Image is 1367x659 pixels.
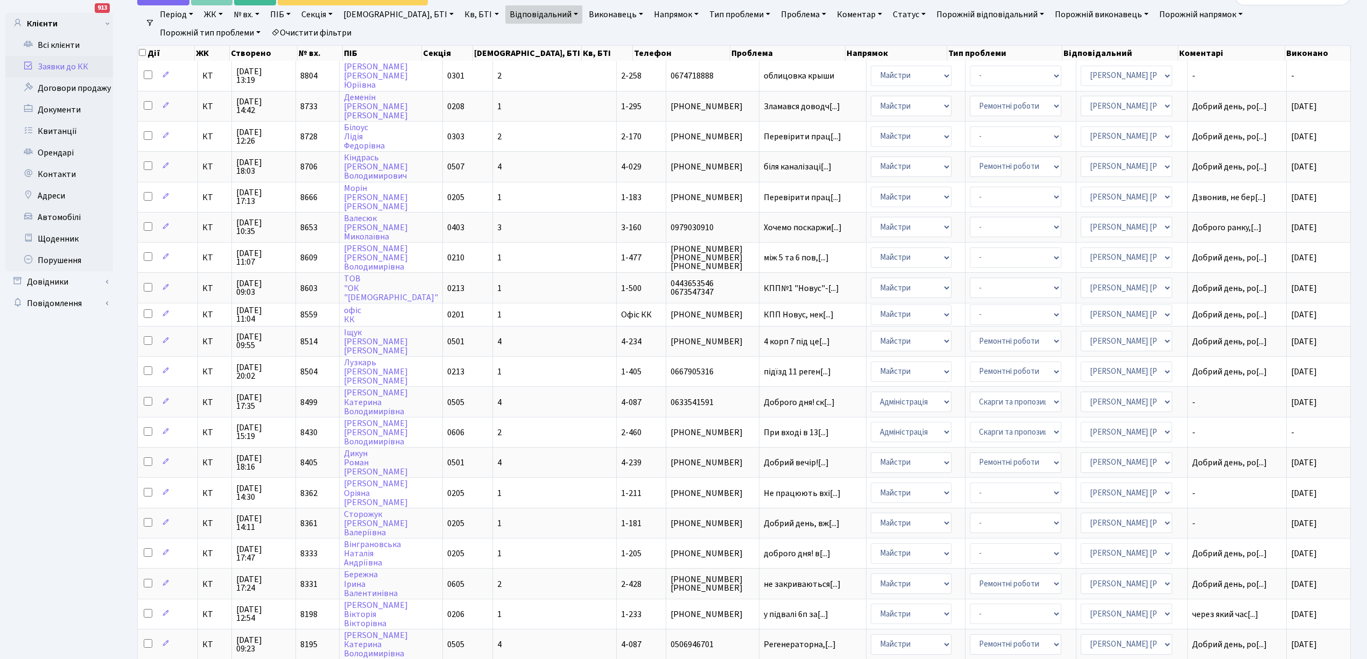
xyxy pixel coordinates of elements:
span: КТ [202,367,227,376]
a: ТОВ"ОК"[DEMOGRAPHIC_DATA]" [344,273,438,303]
span: 1 [497,518,502,529]
a: Проблема [777,5,830,24]
span: не закриваються[...] [764,578,841,590]
span: [PHONE_NUMBER] [671,549,755,558]
a: Деменін[PERSON_NAME][PERSON_NAME] [344,91,408,122]
a: [PERSON_NAME]Оріяна[PERSON_NAME] [344,478,408,508]
a: Статус [889,5,930,24]
a: офісКК [344,304,361,325]
span: 8499 [300,396,318,408]
span: 0979030910 [671,223,755,232]
span: біля каналізаці[...] [764,161,832,173]
span: 0507 [447,161,464,173]
span: 2-460 [621,427,642,438]
span: 8559 [300,309,318,321]
span: - [1192,72,1282,80]
span: [DATE] [1291,309,1317,321]
span: 1 [497,282,502,294]
th: ЖК [195,46,230,61]
span: 0501 [447,457,464,469]
a: Тип проблеми [705,5,774,24]
span: у підвалі 6п за[...] [764,608,828,620]
span: [DATE] 13:19 [236,67,292,84]
a: [DEMOGRAPHIC_DATA], БТІ [339,5,458,24]
span: [DATE] [1291,282,1317,294]
span: [PHONE_NUMBER] [671,519,755,528]
th: Тип проблеми [947,46,1062,61]
span: 8198 [300,608,318,620]
span: 2 [497,70,502,82]
span: Добрий день, ро[...] [1192,366,1267,378]
span: 4 [497,336,502,348]
span: Хочемо поскаржи[...] [764,222,842,233]
span: [PHONE_NUMBER] [PHONE_NUMBER] [671,575,755,592]
a: ЖК [200,5,227,24]
span: - [1291,427,1294,438]
span: [DATE] 11:04 [236,306,292,323]
span: 0206 [447,608,464,620]
a: Квитанції [5,121,113,142]
span: [DATE] 10:35 [236,218,292,236]
a: БілоусЛідіяФедорівна [344,122,385,152]
span: 4-087 [621,639,642,650]
th: Створено [230,46,297,61]
span: КТ [202,337,227,346]
th: Дії [138,46,195,61]
span: Доброго ранку,[...] [1192,222,1262,233]
span: 4 [497,161,502,173]
span: 0210 [447,252,464,264]
span: КТ [202,458,227,467]
span: КТ [202,223,227,232]
span: 8405 [300,457,318,469]
span: 0213 [447,366,464,378]
span: 0505 [447,639,464,650]
span: 4 корп 7 під це[...] [764,336,830,348]
span: [DATE] 15:19 [236,423,292,441]
span: 0443653546 0673547347 [671,279,755,296]
th: Виконано [1285,46,1351,61]
span: 8361 [300,518,318,529]
span: [DATE] 09:03 [236,279,292,296]
span: 8653 [300,222,318,233]
span: 0667905316 [671,367,755,376]
span: 8430 [300,427,318,438]
a: [PERSON_NAME]КатеринаВолодимирівна [344,387,408,417]
span: КПП№1 "Новус"-[...] [764,282,839,294]
a: Кіндрась[PERSON_NAME]Володимирович [344,152,408,182]
a: Довідники [5,271,113,293]
span: [PHONE_NUMBER] [671,610,755,619]
span: 2-428 [621,578,642,590]
span: 1 [497,309,502,321]
span: [DATE] [1291,161,1317,173]
a: Коментар [833,5,886,24]
span: Добрий день, ро[...] [1192,101,1267,112]
th: Коментарі [1178,46,1285,61]
a: Відповідальний [505,5,582,24]
span: КТ [202,398,227,407]
span: 0205 [447,487,464,499]
span: 8609 [300,252,318,264]
a: Напрямок [650,5,703,24]
span: 2-258 [621,70,642,82]
a: Порушення [5,250,113,271]
span: Дзвонив, не бер[...] [1192,192,1266,203]
span: 0633541591 [671,398,755,407]
span: Доброго дня! ск[...] [764,396,835,408]
span: 0605 [447,578,464,590]
span: КТ [202,193,227,202]
a: Морін[PERSON_NAME][PERSON_NAME] [344,182,408,212]
span: 0606 [447,427,464,438]
span: 1-295 [621,101,642,112]
span: Добрий день, ро[...] [1192,639,1267,650]
th: ПІБ [343,46,422,61]
span: [PHONE_NUMBER] [671,428,755,437]
span: 0501 [447,336,464,348]
span: 4-029 [621,161,642,173]
span: 1-500 [621,282,642,294]
span: 0208 [447,101,464,112]
span: 4 [497,639,502,650]
span: 4 [497,396,502,408]
span: 8733 [300,101,318,112]
a: Сторожук[PERSON_NAME]Валеріївна [344,508,408,538]
a: [PERSON_NAME][PERSON_NAME]Володимирівна [344,243,408,273]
